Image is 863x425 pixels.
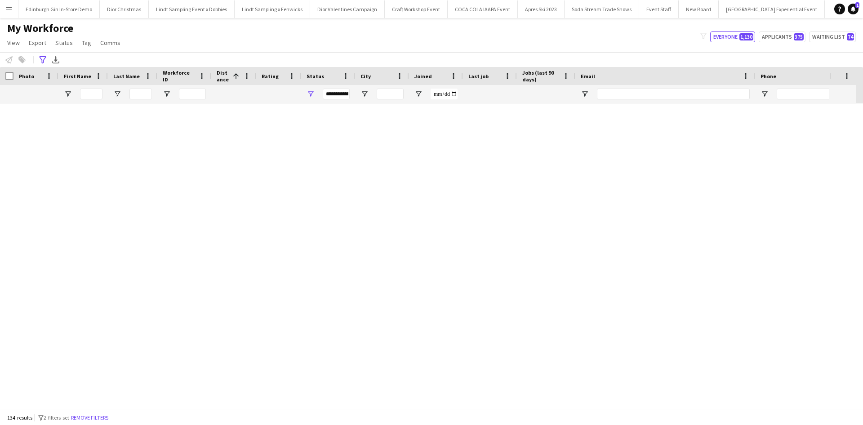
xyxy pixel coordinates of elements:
button: Open Filter Menu [761,90,769,98]
button: Remove filters [69,413,110,423]
a: View [4,37,23,49]
app-action-btn: Export XLSX [50,54,61,65]
span: My Workforce [7,22,73,35]
span: Rating [262,73,279,80]
span: City [360,73,371,80]
input: Workforce ID Filter Input [179,89,206,99]
button: Apres Ski 2023 [518,0,565,18]
button: Lindt Sampling Event x Dobbies [149,0,235,18]
span: 2 filters set [44,414,69,421]
input: Email Filter Input [597,89,750,99]
span: Joined [414,73,432,80]
button: Dior Christmas [100,0,149,18]
span: Comms [100,39,120,47]
button: New Board [679,0,719,18]
a: Tag [78,37,95,49]
span: View [7,39,20,47]
button: [GEOGRAPHIC_DATA] Experiential Event [719,0,825,18]
button: Lindt Sampling x Fenwicks [235,0,310,18]
button: Open Filter Menu [113,90,121,98]
span: Jobs (last 90 days) [522,69,559,83]
button: Soda Stream Trade Shows [565,0,639,18]
input: Joined Filter Input [431,89,458,99]
span: Tag [82,39,91,47]
button: Craft Workshop Event [385,0,448,18]
span: 74 [847,33,854,40]
span: Status [307,73,324,80]
button: Applicants375 [759,31,805,42]
span: 375 [794,33,804,40]
button: Edinburgh Gin In-Store Demo [18,0,100,18]
button: Waiting list74 [809,31,856,42]
a: 1 [848,4,859,14]
input: First Name Filter Input [80,89,102,99]
span: Workforce ID [163,69,195,83]
input: City Filter Input [377,89,404,99]
button: Open Filter Menu [163,90,171,98]
button: COCA COLA IAAPA Event [448,0,518,18]
span: 1 [855,2,859,8]
span: Phone [761,73,776,80]
a: Export [25,37,50,49]
span: Status [55,39,73,47]
span: Last Name [113,73,140,80]
span: First Name [64,73,91,80]
span: Distance [217,69,229,83]
a: Status [52,37,76,49]
button: Dior Valentines Campaign [310,0,385,18]
span: 1,130 [739,33,753,40]
button: Open Filter Menu [360,90,369,98]
button: Open Filter Menu [414,90,423,98]
button: Event Staff [639,0,679,18]
button: Open Filter Menu [307,90,315,98]
button: Open Filter Menu [581,90,589,98]
input: Last Name Filter Input [129,89,152,99]
span: Email [581,73,595,80]
a: Comms [97,37,124,49]
button: Everyone1,130 [710,31,755,42]
span: Photo [19,73,34,80]
span: Export [29,39,46,47]
span: Last job [468,73,489,80]
button: Open Filter Menu [64,90,72,98]
app-action-btn: Advanced filters [37,54,48,65]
